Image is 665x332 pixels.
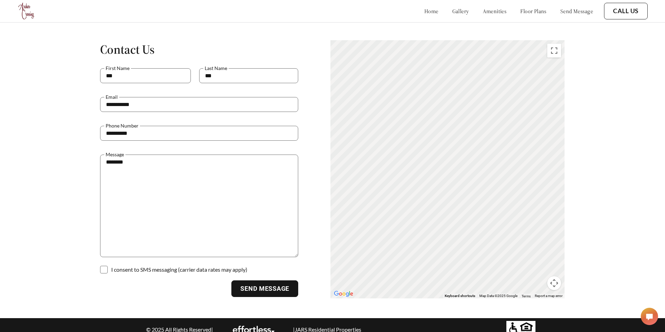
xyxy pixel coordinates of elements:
h1: Contact Us [100,42,298,57]
a: send message [560,8,593,15]
a: floor plans [520,8,547,15]
a: gallery [452,8,469,15]
img: Google [332,289,355,298]
a: Call Us [613,7,639,15]
a: home [424,8,438,15]
button: Call Us [604,3,648,19]
a: Report a map error [535,294,562,298]
button: Toggle fullscreen view [547,44,561,58]
a: Terms (opens in new tab) [522,294,531,298]
button: Map camera controls [547,276,561,290]
img: Company logo [17,2,36,20]
a: Open this area in Google Maps (opens a new window) [332,289,355,298]
span: Map Data ©2025 Google [479,294,517,298]
button: Keyboard shortcuts [445,294,475,298]
a: amenities [483,8,507,15]
button: Send Message [231,280,298,297]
